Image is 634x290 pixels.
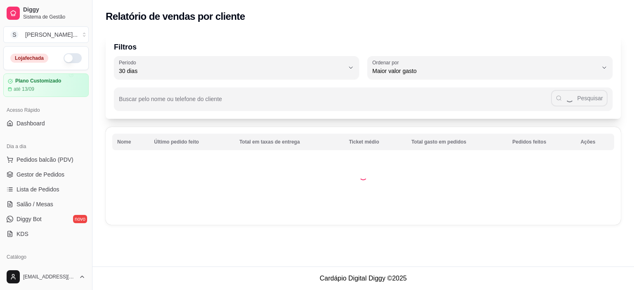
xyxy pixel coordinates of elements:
a: Salão / Mesas [3,198,89,211]
label: Ordenar por [372,59,402,66]
a: Lista de Pedidos [3,183,89,196]
span: Dashboard [17,119,45,127]
span: Pedidos balcão (PDV) [17,156,73,164]
button: Select a team [3,26,89,43]
a: Dashboard [3,117,89,130]
button: Período30 dias [114,56,359,79]
div: Catálogo [3,250,89,264]
a: KDS [3,227,89,240]
div: Acesso Rápido [3,104,89,117]
span: Salão / Mesas [17,200,53,208]
span: [EMAIL_ADDRESS][DOMAIN_NAME] [23,273,76,280]
a: Gestor de Pedidos [3,168,89,181]
span: Maior valor gasto [372,67,598,75]
span: Gestor de Pedidos [17,170,64,179]
a: Plano Customizadoaté 13/09 [3,73,89,97]
footer: Cardápio Digital Diggy © 2025 [92,266,634,290]
button: Alterar Status [64,53,82,63]
p: Filtros [114,41,613,53]
input: Buscar pelo nome ou telefone do cliente [119,98,551,106]
span: S [10,31,19,39]
article: Plano Customizado [15,78,61,84]
span: KDS [17,230,28,238]
div: [PERSON_NAME] ... [25,31,78,39]
span: Diggy [23,6,85,14]
span: Sistema de Gestão [23,14,85,20]
span: 30 dias [119,67,344,75]
label: Período [119,59,139,66]
span: Diggy Bot [17,215,42,223]
div: Loja fechada [10,54,48,63]
button: Pedidos balcão (PDV) [3,153,89,166]
div: Loading [359,172,367,180]
button: Ordenar porMaior valor gasto [367,56,613,79]
article: até 13/09 [14,86,34,92]
h2: Relatório de vendas por cliente [106,10,245,23]
a: Diggy Botnovo [3,212,89,226]
a: DiggySistema de Gestão [3,3,89,23]
div: Dia a dia [3,140,89,153]
button: [EMAIL_ADDRESS][DOMAIN_NAME] [3,267,89,287]
span: Lista de Pedidos [17,185,59,193]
